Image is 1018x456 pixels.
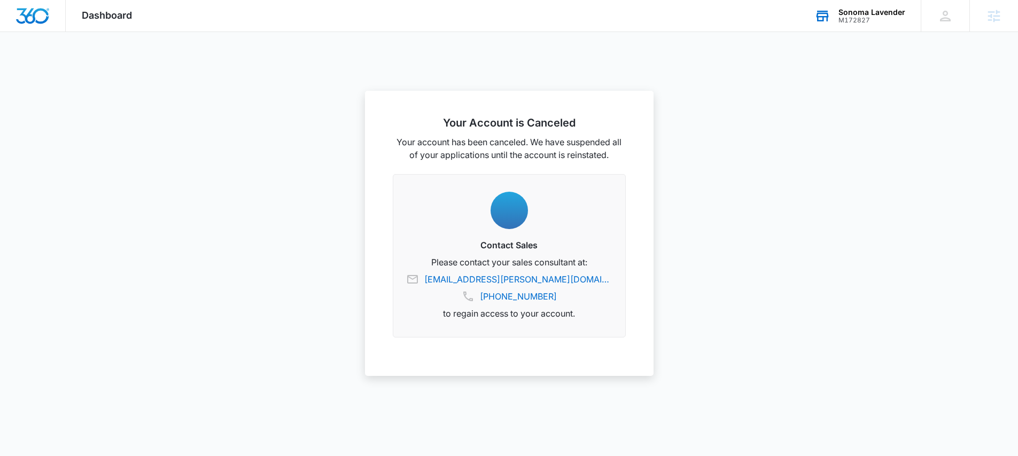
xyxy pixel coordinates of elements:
a: [EMAIL_ADDRESS][PERSON_NAME][DOMAIN_NAME] [424,273,612,286]
h2: Your Account is Canceled [393,116,626,129]
p: Please contact your sales consultant at: to regain access to your account. [406,256,612,320]
p: Your account has been canceled. We have suspended all of your applications until the account is r... [393,136,626,161]
span: Dashboard [82,10,132,21]
a: [PHONE_NUMBER] [480,290,557,303]
h3: Contact Sales [406,239,612,251]
div: account id [838,17,905,24]
div: account name [838,8,905,17]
